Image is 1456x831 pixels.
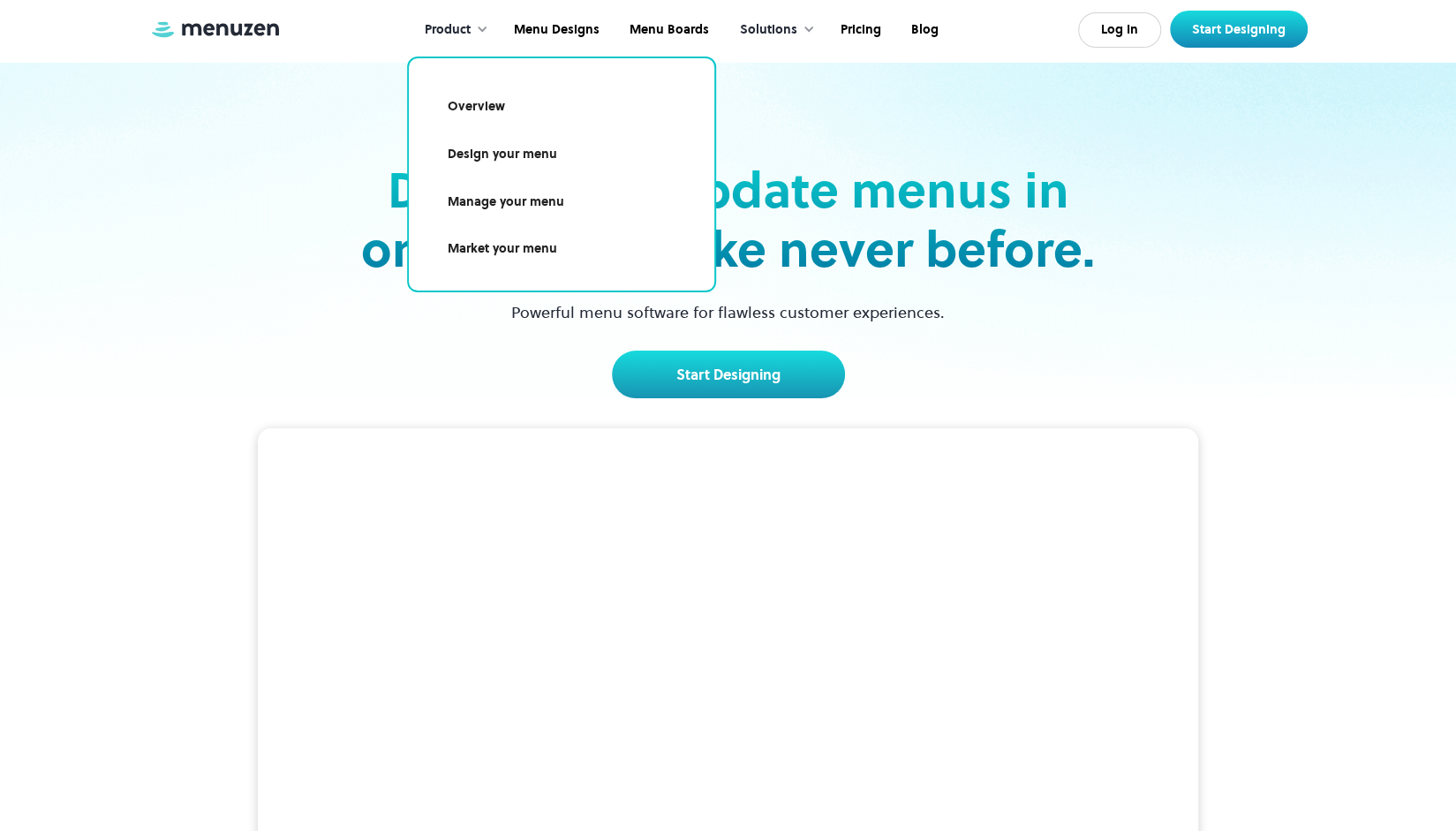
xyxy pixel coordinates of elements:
[740,20,797,40] div: Solutions
[1078,12,1161,48] a: Log In
[430,87,693,127] a: Overview
[430,229,693,269] a: Market your menu
[894,3,952,57] a: Blog
[489,300,967,324] p: Powerful menu software for flawless customer experiences.
[824,3,894,57] a: Pricing
[612,351,845,398] a: Start Designing
[430,182,693,223] a: Manage your menu
[356,161,1101,279] h2: Design and update menus in one platform like never before.
[497,3,613,57] a: Menu Designs
[1170,11,1308,48] a: Start Designing
[613,3,722,57] a: Menu Boards
[407,3,497,57] div: Product
[425,20,471,40] div: Product
[430,134,693,175] a: Design your menu
[407,57,716,292] nav: Product
[722,3,824,57] div: Solutions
